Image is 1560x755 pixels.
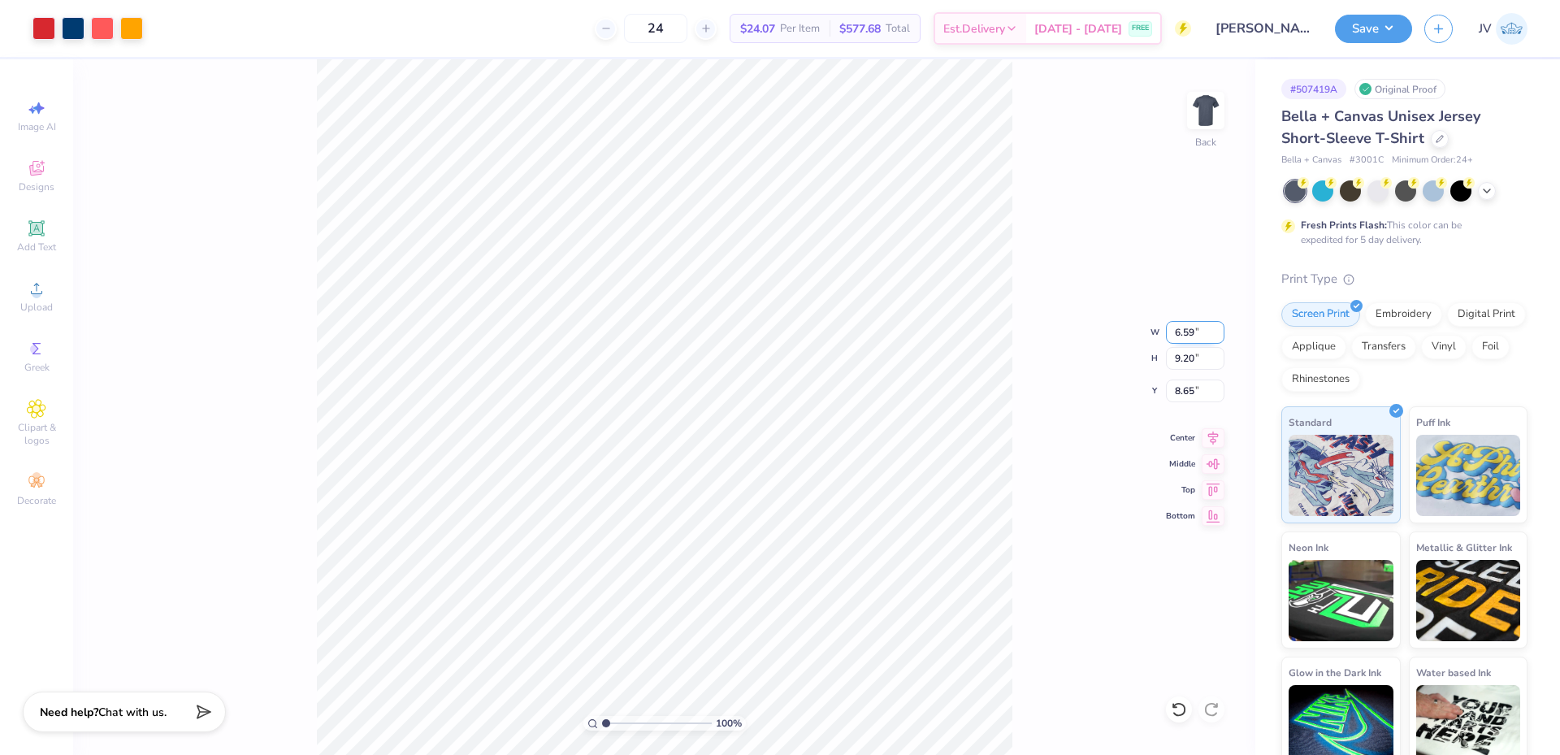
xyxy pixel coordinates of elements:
[1281,106,1480,148] span: Bella + Canvas Unisex Jersey Short-Sleeve T-Shirt
[1335,15,1412,43] button: Save
[1195,135,1216,150] div: Back
[18,120,56,133] span: Image AI
[20,301,53,314] span: Upload
[1289,414,1332,431] span: Standard
[886,20,910,37] span: Total
[1479,13,1527,45] a: JV
[1479,20,1492,38] span: JV
[1350,154,1384,167] span: # 3001C
[1289,664,1381,681] span: Glow in the Dark Ink
[716,716,742,731] span: 100 %
[1166,510,1195,522] span: Bottom
[1289,539,1328,556] span: Neon Ink
[1416,664,1491,681] span: Water based Ink
[1354,79,1445,99] div: Original Proof
[17,494,56,507] span: Decorate
[1289,435,1393,516] img: Standard
[1281,335,1346,359] div: Applique
[1416,539,1512,556] span: Metallic & Glitter Ink
[1281,270,1527,289] div: Print Type
[98,705,167,720] span: Chat with us.
[1281,79,1346,99] div: # 507419A
[624,14,687,43] input: – –
[1351,335,1416,359] div: Transfers
[1289,560,1393,641] img: Neon Ink
[1301,219,1387,232] strong: Fresh Prints Flash:
[1421,335,1467,359] div: Vinyl
[1416,560,1521,641] img: Metallic & Glitter Ink
[943,20,1005,37] span: Est. Delivery
[1416,435,1521,516] img: Puff Ink
[1281,367,1360,392] div: Rhinestones
[780,20,820,37] span: Per Item
[40,705,98,720] strong: Need help?
[8,421,65,447] span: Clipart & logos
[17,241,56,254] span: Add Text
[1166,484,1195,496] span: Top
[740,20,775,37] span: $24.07
[1392,154,1473,167] span: Minimum Order: 24 +
[1301,218,1501,247] div: This color can be expedited for 5 day delivery.
[1281,302,1360,327] div: Screen Print
[19,180,54,193] span: Designs
[1416,414,1450,431] span: Puff Ink
[839,20,881,37] span: $577.68
[1281,154,1341,167] span: Bella + Canvas
[1471,335,1510,359] div: Foil
[1132,23,1149,34] span: FREE
[1365,302,1442,327] div: Embroidery
[1447,302,1526,327] div: Digital Print
[1203,12,1323,45] input: Untitled Design
[1034,20,1122,37] span: [DATE] - [DATE]
[1496,13,1527,45] img: Jo Vincent
[24,361,50,374] span: Greek
[1166,458,1195,470] span: Middle
[1166,432,1195,444] span: Center
[1189,94,1222,127] img: Back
